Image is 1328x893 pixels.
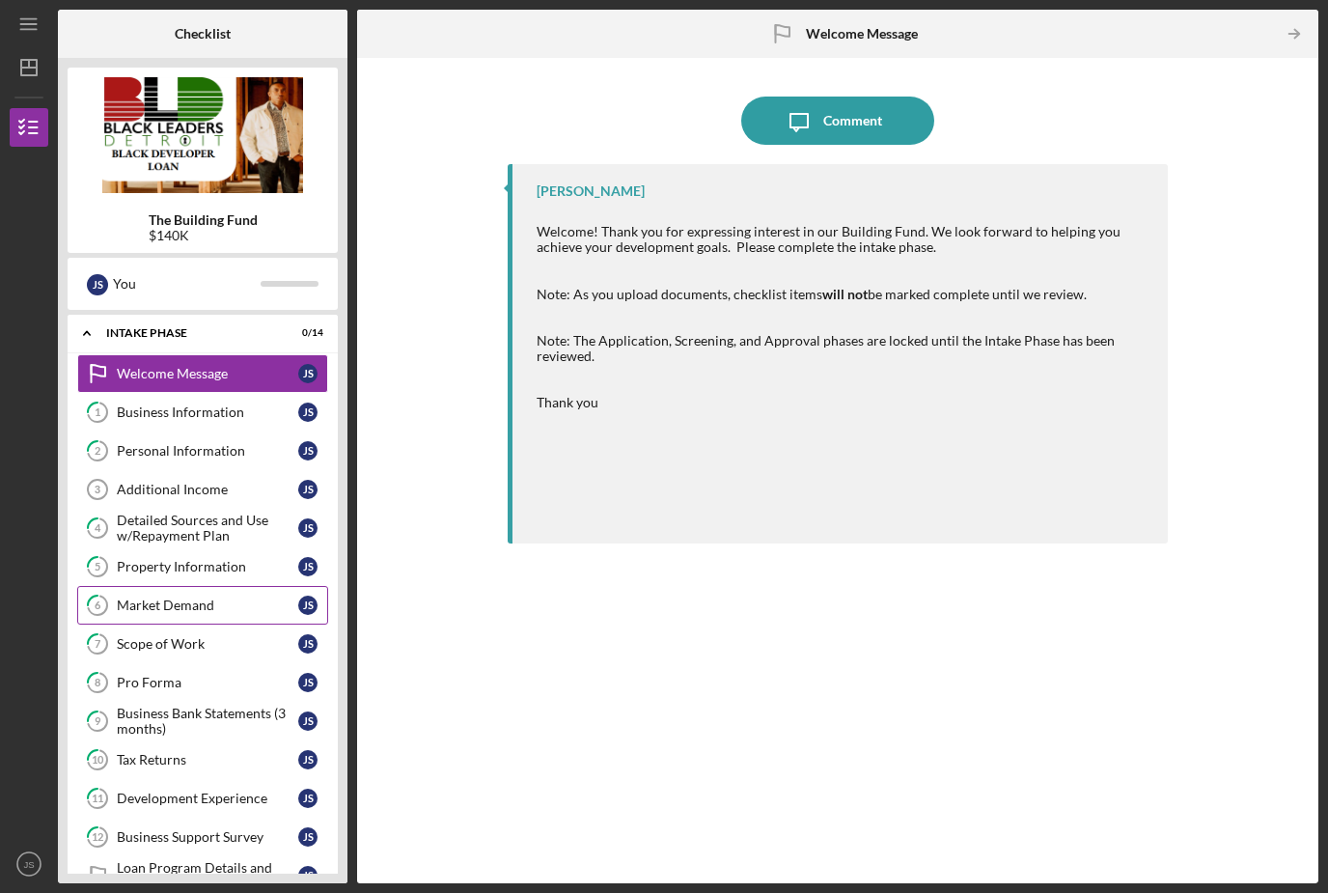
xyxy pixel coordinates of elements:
[537,287,1148,302] div: Note: As you upload documents, checklist items be marked complete until we review.
[149,228,258,243] div: $140K
[95,561,100,573] tspan: 5
[298,441,318,460] div: J S
[117,829,298,845] div: Business Support Survey
[298,596,318,615] div: J S
[117,482,298,497] div: Additional Income
[298,827,318,847] div: J S
[117,598,298,613] div: Market Demand
[117,752,298,767] div: Tax Returns
[298,789,318,808] div: J S
[77,354,328,393] a: Welcome MessageJS
[298,712,318,731] div: J S
[298,557,318,576] div: J S
[298,403,318,422] div: J S
[23,859,34,870] text: JS
[298,518,318,538] div: J S
[537,333,1148,364] div: Note: The Application, Screening, and Approval phases are locked until the Intake Phase has been ...
[95,677,100,689] tspan: 8
[87,274,108,295] div: J S
[298,673,318,692] div: J S
[95,638,101,651] tspan: 7
[537,183,645,199] div: [PERSON_NAME]
[822,286,868,302] strong: will not
[537,224,1148,255] div: Welcome! Thank you for expressing interest in our Building Fund. We look forward to helping you a...
[117,860,298,891] div: Loan Program Details and Expectations
[95,406,100,419] tspan: 1
[77,547,328,586] a: 5Property InformationJS
[77,702,328,740] a: 9Business Bank Statements (3 months)JS
[95,600,101,612] tspan: 6
[117,675,298,690] div: Pro Forma
[741,97,934,145] button: Comment
[117,706,298,737] div: Business Bank Statements (3 months)
[117,366,298,381] div: Welcome Message
[298,750,318,769] div: J S
[68,77,338,193] img: Product logo
[92,754,104,767] tspan: 10
[95,484,100,495] tspan: 3
[77,586,328,625] a: 6Market DemandJS
[537,395,1148,410] div: Thank you
[175,26,231,42] b: Checklist
[298,364,318,383] div: J S
[117,405,298,420] div: Business Information
[298,634,318,654] div: J S
[149,212,258,228] b: The Building Fund
[117,513,298,544] div: Detailed Sources and Use w/Repayment Plan
[117,791,298,806] div: Development Experience
[77,779,328,818] a: 11Development ExperienceJS
[117,636,298,652] div: Scope of Work
[77,663,328,702] a: 8Pro FormaJS
[92,793,103,805] tspan: 11
[95,522,101,535] tspan: 4
[289,327,323,339] div: 0 / 14
[298,866,318,885] div: J S
[95,445,100,458] tspan: 2
[117,559,298,574] div: Property Information
[77,625,328,663] a: 7Scope of WorkJS
[113,267,261,300] div: You
[106,327,275,339] div: Intake Phase
[117,443,298,459] div: Personal Information
[298,480,318,499] div: J S
[77,393,328,432] a: 1Business InformationJS
[95,715,101,728] tspan: 9
[77,470,328,509] a: 3Additional IncomeJS
[77,509,328,547] a: 4Detailed Sources and Use w/Repayment PlanJS
[77,818,328,856] a: 12Business Support SurveyJS
[92,831,103,844] tspan: 12
[806,26,918,42] b: Welcome Message
[10,845,48,883] button: JS
[823,97,882,145] div: Comment
[77,740,328,779] a: 10Tax ReturnsJS
[77,432,328,470] a: 2Personal InformationJS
